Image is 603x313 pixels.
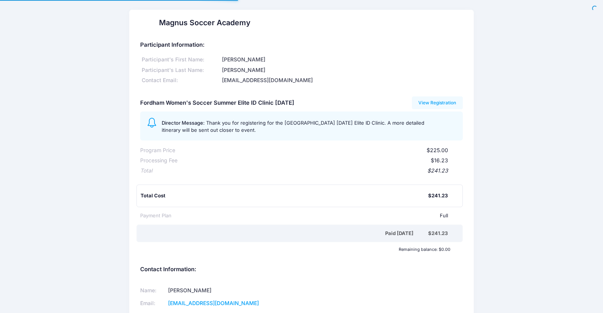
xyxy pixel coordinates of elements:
td: Name: [140,284,165,297]
div: Total Cost [141,192,428,200]
div: Total [140,167,152,175]
div: $241.23 [428,192,448,200]
div: Participant's First Name: [140,56,221,64]
h2: Magnus Soccer Academy [159,18,250,27]
div: Participant's Last Name: [140,66,221,74]
span: Thank you for registering for the [GEOGRAPHIC_DATA] [DATE] Elite ID Clinic. A more detailed itine... [162,120,424,133]
div: $16.23 [178,157,448,165]
div: Full [171,212,448,220]
div: Processing Fee [140,157,178,165]
div: Remaining balance: $0.00 [137,247,454,252]
h5: Fordham Women's Soccer Summer Elite ID Clinic [DATE] [140,100,294,107]
div: Paid [DATE] [142,230,428,237]
span: $225.00 [427,147,448,153]
td: [PERSON_NAME] [165,284,292,297]
a: [EMAIL_ADDRESS][DOMAIN_NAME] [168,300,259,306]
div: [EMAIL_ADDRESS][DOMAIN_NAME] [221,76,462,84]
div: Program Price [140,147,175,154]
span: Director Message: [162,120,205,126]
div: $241.23 [152,167,448,175]
div: [PERSON_NAME] [221,66,462,74]
td: Email: [140,297,165,310]
h5: Participant Information: [140,42,462,49]
h5: Contact Information: [140,266,462,273]
div: $241.23 [428,230,448,237]
div: [PERSON_NAME] [221,56,462,64]
div: Payment Plan [140,212,171,220]
a: View Registration [412,96,463,109]
div: Contact Email: [140,76,221,84]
